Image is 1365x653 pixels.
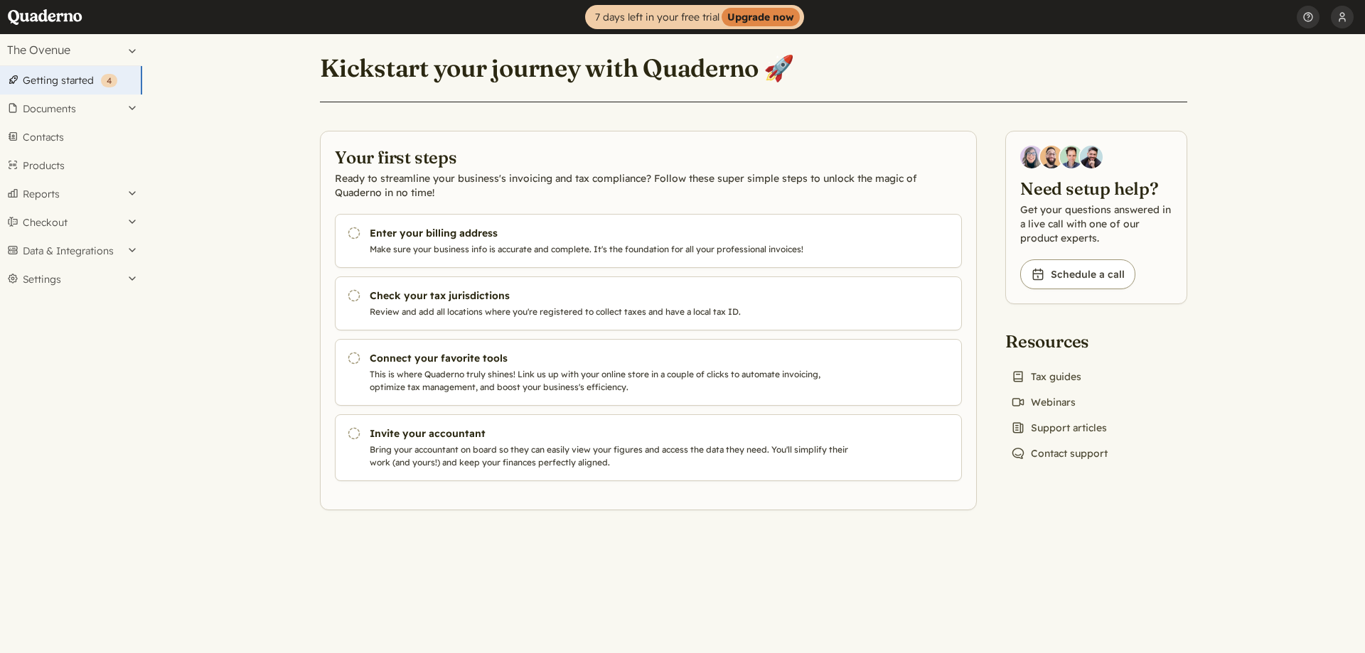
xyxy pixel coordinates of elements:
a: 7 days left in your free trialUpgrade now [585,5,804,29]
h1: Kickstart your journey with Quaderno 🚀 [320,53,794,84]
a: Check your tax jurisdictions Review and add all locations where you're registered to collect taxe... [335,276,962,330]
p: Bring your accountant on board so they can easily view your figures and access the data they need... [370,443,855,469]
p: This is where Quaderno truly shines! Link us up with your online store in a couple of clicks to a... [370,368,855,394]
img: Jairo Fumero, Account Executive at Quaderno [1040,146,1063,168]
p: Get your questions answered in a live call with one of our product experts. [1020,203,1172,245]
h3: Invite your accountant [370,426,855,441]
p: Review and add all locations where you're registered to collect taxes and have a local tax ID. [370,306,855,318]
a: Tax guides [1005,367,1087,387]
a: Support articles [1005,418,1113,438]
img: Diana Carrasco, Account Executive at Quaderno [1020,146,1043,168]
a: Contact support [1005,443,1113,463]
h2: Resources [1005,330,1113,352]
h3: Enter your billing address [370,226,855,240]
img: Ivo Oltmans, Business Developer at Quaderno [1060,146,1083,168]
h3: Check your tax jurisdictions [370,288,855,303]
h3: Connect your favorite tools [370,351,855,365]
strong: Upgrade now [722,8,800,26]
span: 4 [107,75,112,86]
a: Schedule a call [1020,259,1135,289]
p: Make sure your business info is accurate and complete. It's the foundation for all your professio... [370,243,855,256]
p: Ready to streamline your business's invoicing and tax compliance? Follow these super simple steps... [335,171,962,200]
a: Connect your favorite tools This is where Quaderno truly shines! Link us up with your online stor... [335,339,962,406]
h2: Need setup help? [1020,177,1172,200]
h2: Your first steps [335,146,962,168]
img: Javier Rubio, DevRel at Quaderno [1080,146,1103,168]
a: Invite your accountant Bring your accountant on board so they can easily view your figures and ac... [335,414,962,481]
a: Enter your billing address Make sure your business info is accurate and complete. It's the founda... [335,214,962,268]
a: Webinars [1005,392,1081,412]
